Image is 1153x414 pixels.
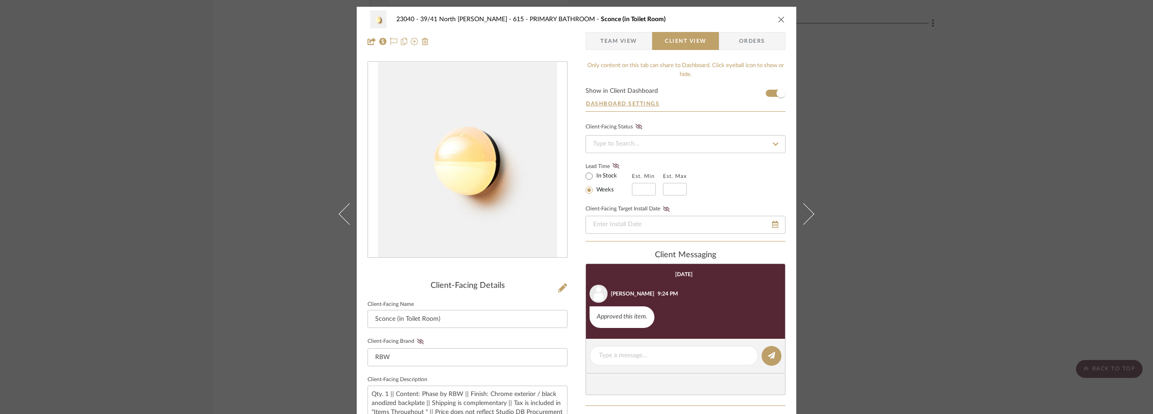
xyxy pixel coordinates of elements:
[590,306,654,328] div: Approved this item.
[368,310,567,328] input: Enter Client-Facing Item Name
[586,100,660,108] button: Dashboard Settings
[590,285,608,303] img: user_avatar.png
[595,186,614,194] label: Weeks
[595,172,617,180] label: In Stock
[663,173,687,179] label: Est. Max
[378,62,557,258] img: 7954651a-6183-4330-9abf-ae12008380e4_436x436.jpg
[632,173,655,179] label: Est. Min
[368,338,427,345] label: Client-Facing Brand
[513,16,601,23] span: 615 - PRIMARY BATHROOM
[611,290,654,298] div: [PERSON_NAME]
[414,338,427,345] button: Client-Facing Brand
[368,10,389,28] img: 7954651a-6183-4330-9abf-ae12008380e4_48x40.jpg
[729,32,775,50] span: Orders
[586,162,632,170] label: Lead Time
[368,281,567,291] div: Client-Facing Details
[610,162,622,171] button: Lead Time
[396,16,513,23] span: 23040 - 39/41 North [PERSON_NAME]
[777,15,785,23] button: close
[586,206,672,212] label: Client-Facing Target Install Date
[665,32,706,50] span: Client View
[586,170,632,196] mat-radio-group: Select item type
[658,290,678,298] div: 9:24 PM
[601,16,666,23] span: Sconce (in Toilet Room)
[368,302,414,307] label: Client-Facing Name
[675,271,693,278] div: [DATE]
[422,38,429,45] img: Remove from project
[368,62,567,258] div: 0
[368,378,427,382] label: Client-Facing Description
[586,250,785,260] div: client Messaging
[586,216,785,234] input: Enter Install Date
[586,123,645,132] div: Client-Facing Status
[586,135,785,153] input: Type to Search…
[660,206,672,212] button: Client-Facing Target Install Date
[586,61,785,79] div: Only content on this tab can share to Dashboard. Click eyeball icon to show or hide.
[600,32,637,50] span: Team View
[368,348,567,366] input: Enter Client-Facing Brand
